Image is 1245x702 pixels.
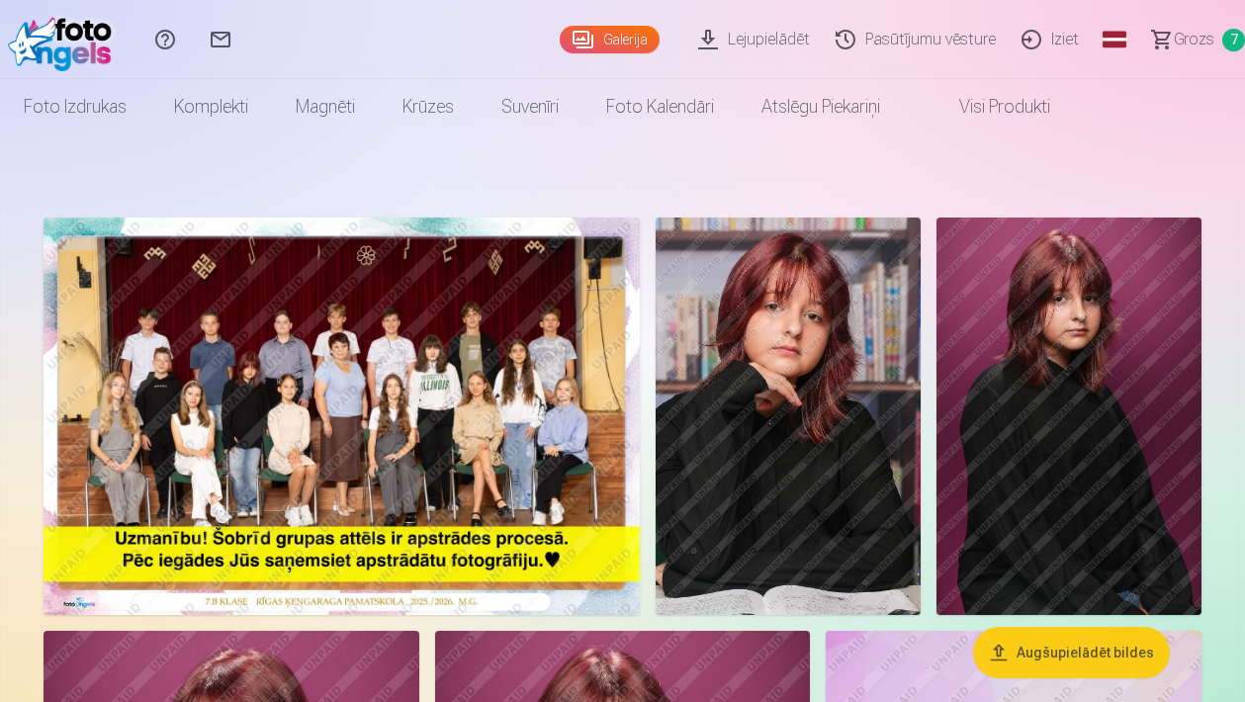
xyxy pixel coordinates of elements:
[150,79,272,134] a: Komplekti
[478,79,582,134] a: Suvenīri
[8,8,122,71] img: /fa1
[1174,28,1214,51] span: Grozs
[560,26,660,53] a: Galerija
[1222,29,1245,51] span: 7
[904,79,1074,134] a: Visi produkti
[379,79,478,134] a: Krūzes
[973,627,1170,678] button: Augšupielādēt bildes
[272,79,379,134] a: Magnēti
[582,79,738,134] a: Foto kalendāri
[738,79,904,134] a: Atslēgu piekariņi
